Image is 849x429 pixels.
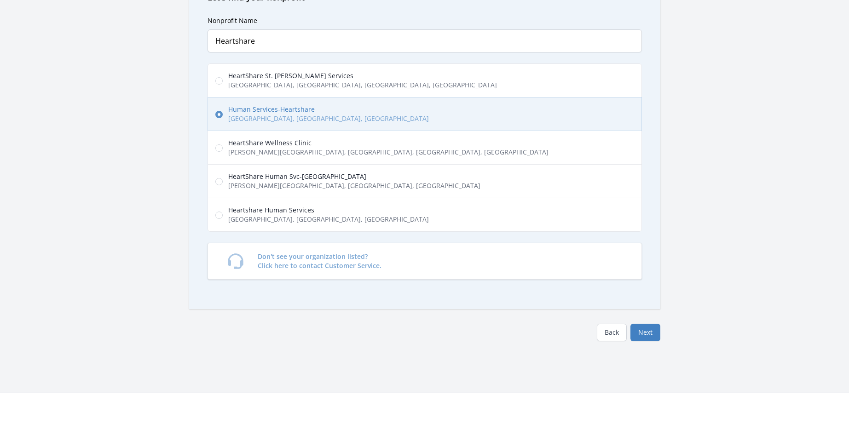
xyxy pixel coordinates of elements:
input: HeartShare St. [PERSON_NAME] Services [GEOGRAPHIC_DATA], [GEOGRAPHIC_DATA], [GEOGRAPHIC_DATA], [G... [215,77,223,85]
button: Next [630,324,660,341]
input: Heartshare Human Services [GEOGRAPHIC_DATA], [GEOGRAPHIC_DATA], [GEOGRAPHIC_DATA] [215,212,223,219]
input: Human Services-Heartshare [GEOGRAPHIC_DATA], [GEOGRAPHIC_DATA], [GEOGRAPHIC_DATA] [215,111,223,118]
span: HeartShare St. [PERSON_NAME] Services [228,71,497,80]
span: HeartShare Human Svc-[GEOGRAPHIC_DATA] [228,172,480,181]
a: Back [597,324,627,341]
span: Human Services-Heartshare [228,105,429,114]
span: [PERSON_NAME][GEOGRAPHIC_DATA], [GEOGRAPHIC_DATA], [GEOGRAPHIC_DATA], [GEOGRAPHIC_DATA] [228,148,549,157]
input: HeartShare Wellness Clinic [PERSON_NAME][GEOGRAPHIC_DATA], [GEOGRAPHIC_DATA], [GEOGRAPHIC_DATA], ... [215,144,223,152]
a: Don't see your organization listed?Click here to contact Customer Service. [208,243,642,280]
input: HeartShare Human Svc-[GEOGRAPHIC_DATA] [PERSON_NAME][GEOGRAPHIC_DATA], [GEOGRAPHIC_DATA], [GEOGRA... [215,178,223,185]
span: Heartshare Human Services [228,206,429,215]
span: [PERSON_NAME][GEOGRAPHIC_DATA], [GEOGRAPHIC_DATA], [GEOGRAPHIC_DATA] [228,181,480,190]
label: Nonprofit Name [208,16,257,25]
span: [GEOGRAPHIC_DATA], [GEOGRAPHIC_DATA], [GEOGRAPHIC_DATA] [228,114,429,123]
span: [GEOGRAPHIC_DATA], [GEOGRAPHIC_DATA], [GEOGRAPHIC_DATA], [GEOGRAPHIC_DATA] [228,80,497,90]
span: HeartShare Wellness Clinic [228,138,549,148]
p: Don't see your organization listed? Click here to contact Customer Service. [258,252,381,270]
span: [GEOGRAPHIC_DATA], [GEOGRAPHIC_DATA], [GEOGRAPHIC_DATA] [228,215,429,224]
